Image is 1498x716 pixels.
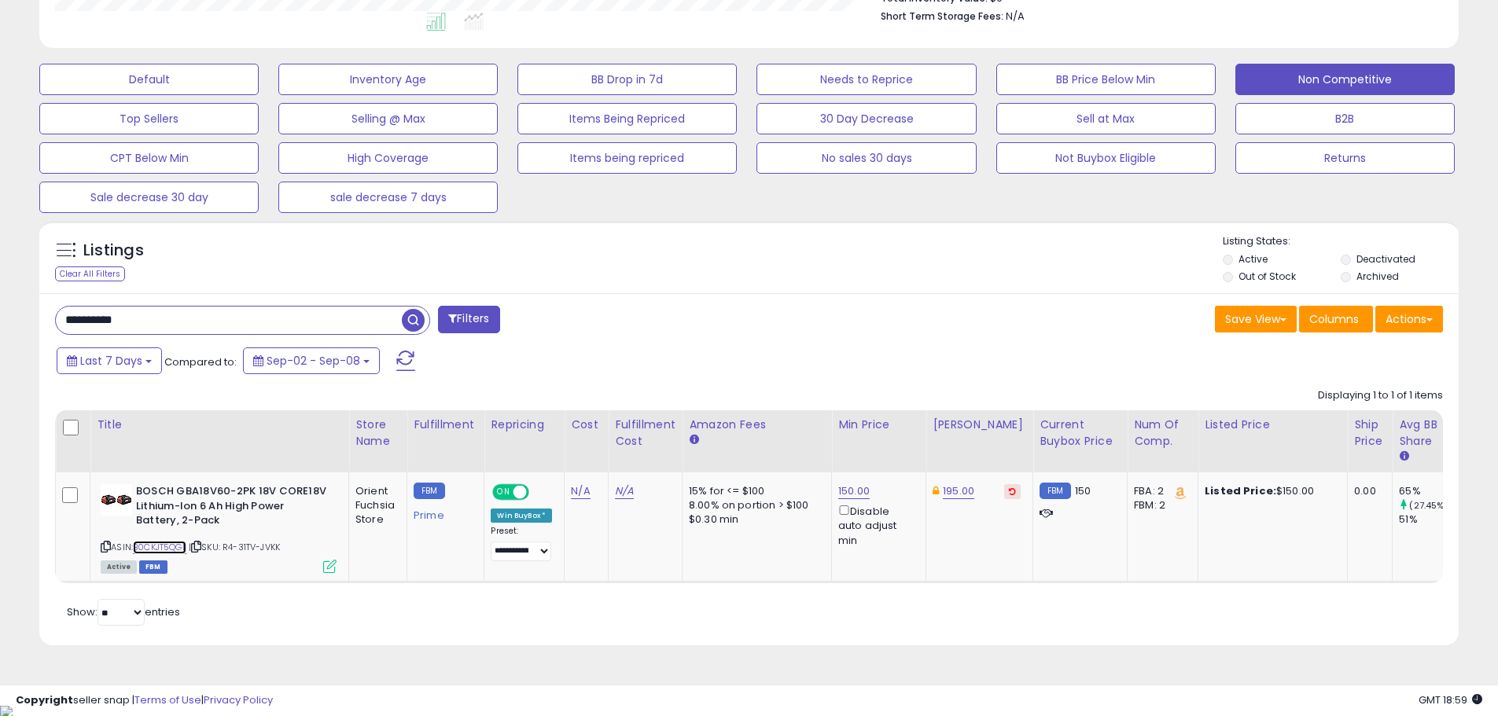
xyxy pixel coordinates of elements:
[1354,417,1386,450] div: Ship Price
[55,266,125,281] div: Clear All Filters
[495,486,514,499] span: ON
[1409,499,1448,512] small: (27.45%)
[881,9,1003,23] b: Short Term Storage Fees:
[517,142,737,174] button: Items being repriced
[517,64,737,95] button: BB Drop in 7d
[943,483,974,499] a: 195.00
[689,498,819,512] div: 8.00% on portion > $100
[756,64,976,95] button: Needs to Reprice
[1075,483,1091,498] span: 150
[1318,388,1443,403] div: Displaying 1 to 1 of 1 items
[491,417,558,433] div: Repricing
[996,103,1216,134] button: Sell at Max
[1134,498,1186,512] div: FBM: 2
[39,182,259,213] button: Sale decrease 30 day
[491,509,552,523] div: Win BuyBox *
[164,354,237,369] span: Compared to:
[355,484,395,527] div: Orient Fuchsia Store
[1356,252,1415,266] label: Deactivated
[133,541,186,554] a: B0CKJT5QGL
[689,512,819,527] div: $0.30 min
[838,417,919,433] div: Min Price
[1215,306,1297,332] button: Save View
[134,692,201,707] a: Terms of Use
[136,484,327,532] b: BOSCH GBA18V60-2PK 18V CORE18V Lithium-Ion 6 Ah High Power Battery, 2-Pack
[204,692,273,707] a: Privacy Policy
[278,103,498,134] button: Selling @ Max
[689,433,698,447] small: Amazon Fees.
[97,417,342,433] div: Title
[1235,142,1455,174] button: Returns
[615,483,634,499] a: N/A
[16,692,73,707] strong: Copyright
[517,103,737,134] button: Items Being Repriced
[1235,103,1455,134] button: B2B
[491,526,552,561] div: Preset:
[1309,311,1359,327] span: Columns
[1235,64,1455,95] button: Non Competitive
[1299,306,1373,332] button: Columns
[689,417,825,433] div: Amazon Fees
[1134,484,1186,498] div: FBA: 2
[1040,483,1070,499] small: FBM
[1239,270,1296,283] label: Out of Stock
[996,142,1216,174] button: Not Buybox Eligible
[1375,306,1443,332] button: Actions
[1356,270,1399,283] label: Archived
[996,64,1216,95] button: BB Price Below Min
[80,353,142,369] span: Last 7 Days
[838,502,914,548] div: Disable auto adjust min
[39,64,259,95] button: Default
[689,484,819,498] div: 15% for <= $100
[1399,512,1463,527] div: 51%
[414,417,477,433] div: Fulfillment
[1399,484,1463,498] div: 65%
[67,604,180,619] span: Show: entries
[101,560,137,574] span: All listings currently available for purchase on Amazon
[414,503,472,522] div: Prime
[83,240,144,262] h5: Listings
[1399,417,1456,450] div: Avg BB Share
[101,484,132,516] img: 41ZwphdUIiL._SL40_.jpg
[189,541,280,553] span: | SKU: R4-31TV-JVKK
[355,417,400,450] div: Store Name
[438,306,499,333] button: Filters
[139,560,167,574] span: FBM
[1399,450,1408,464] small: Avg BB Share.
[1205,483,1276,498] b: Listed Price:
[756,142,976,174] button: No sales 30 days
[756,103,976,134] button: 30 Day Decrease
[1205,417,1341,433] div: Listed Price
[1223,234,1459,249] p: Listing States:
[1239,252,1268,266] label: Active
[1040,417,1121,450] div: Current Buybox Price
[243,347,380,374] button: Sep-02 - Sep-08
[571,483,590,499] a: N/A
[278,142,498,174] button: High Coverage
[838,483,870,499] a: 150.00
[1354,484,1380,498] div: 0.00
[39,103,259,134] button: Top Sellers
[1134,417,1191,450] div: Num of Comp.
[1419,692,1482,707] span: 2025-09-16 18:59 GMT
[414,483,444,499] small: FBM
[278,64,498,95] button: Inventory Age
[57,347,162,374] button: Last 7 Days
[101,484,337,571] div: ASIN:
[39,142,259,174] button: CPT Below Min
[571,417,602,433] div: Cost
[933,417,1026,433] div: [PERSON_NAME]
[527,486,552,499] span: OFF
[278,182,498,213] button: sale decrease 7 days
[267,353,360,369] span: Sep-02 - Sep-08
[16,693,273,708] div: seller snap | |
[615,417,675,450] div: Fulfillment Cost
[1006,9,1025,24] span: N/A
[1205,484,1335,498] div: $150.00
